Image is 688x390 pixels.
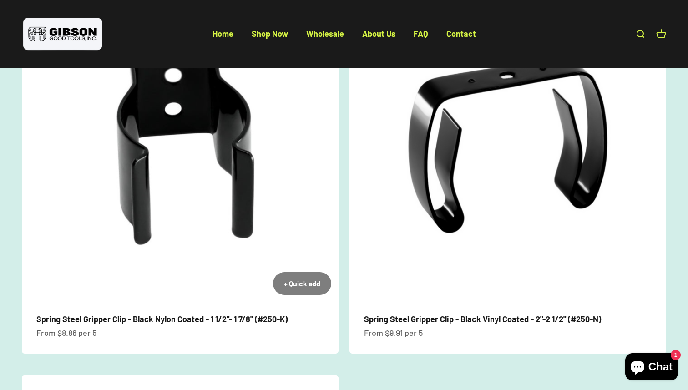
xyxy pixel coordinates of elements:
[212,29,233,39] a: Home
[252,29,288,39] a: Shop Now
[36,326,96,339] sale-price: From $8.86 per 5
[273,272,331,295] button: + Quick add
[364,326,423,339] sale-price: From $9.91 per 5
[446,29,476,39] a: Contact
[284,278,320,289] div: + Quick add
[364,314,601,324] a: Spring Steel Gripper Clip - Black Vinyl Coated - 2"-2 1/2" (#250-N)
[414,29,428,39] a: FAQ
[622,353,681,383] inbox-online-store-chat: Shopify online store chat
[36,314,288,324] a: Spring Steel Gripper Clip - Black Nylon Coated - 1 1/2"- 1 7/8" (#250-K)
[306,29,344,39] a: Wholesale
[362,29,395,39] a: About Us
